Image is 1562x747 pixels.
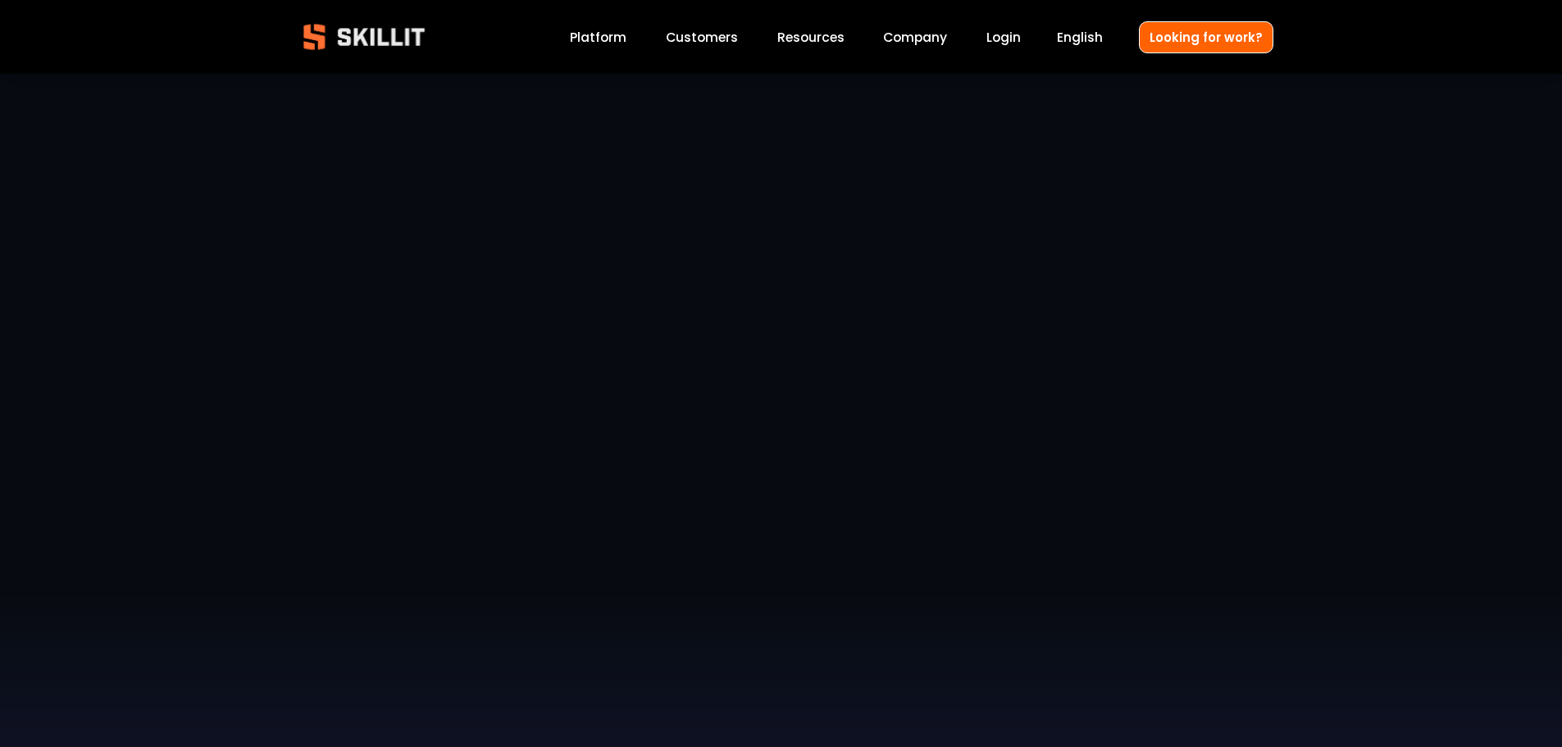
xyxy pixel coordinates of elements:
[777,26,845,48] a: folder dropdown
[777,28,845,47] span: Resources
[883,26,947,48] a: Company
[986,26,1021,48] a: Login
[289,12,439,61] img: Skillit
[1057,28,1103,47] span: English
[570,26,626,48] a: Platform
[1057,26,1103,48] div: language picker
[666,26,738,48] a: Customers
[1139,21,1273,53] a: Looking for work?
[289,177,1273,731] iframe: Jack Nix Full Interview Skillit Testimonial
